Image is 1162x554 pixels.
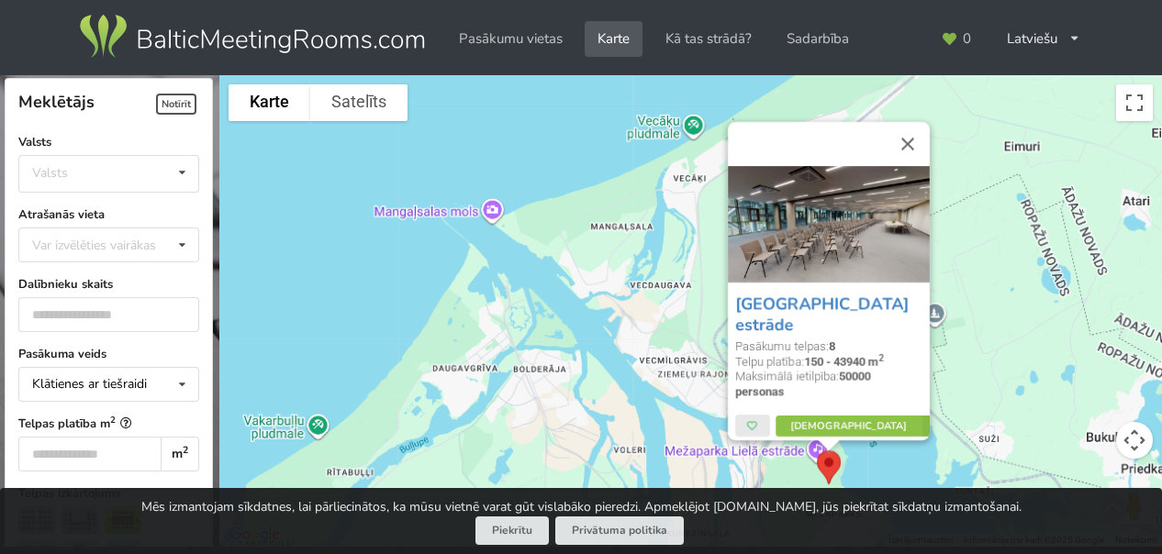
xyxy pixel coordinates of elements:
[1116,84,1153,121] button: Pārslēgt pilnekrāna skatu
[653,21,765,57] a: Kā tas strādā?
[18,91,95,113] span: Meklētājs
[774,21,862,57] a: Sadarbība
[878,353,884,363] sup: 2
[183,443,188,457] sup: 2
[735,370,871,398] strong: 50000 personas
[1116,422,1153,459] button: Kartes kameras vadīklas
[555,516,684,545] a: Privātuma politika
[76,11,428,62] img: Baltic Meeting Rooms
[886,122,930,166] button: Aizvērt
[28,234,197,255] div: Var izvēlēties vairākas
[475,516,549,545] button: Piekrītu
[310,84,408,121] button: Rādīt satelīta fotogrāfisko datu bāzi
[585,21,642,57] a: Karte
[829,339,835,353] strong: 8
[18,133,199,151] label: Valsts
[156,94,196,115] span: Notīrīt
[161,437,198,471] div: m
[735,370,922,400] div: Maksimālā ietilpība:
[18,415,199,433] label: Telpas platība m
[446,21,575,57] a: Pasākumu vietas
[18,345,199,363] label: Pasākuma veids
[776,415,948,437] a: [DEMOGRAPHIC_DATA]
[804,354,884,368] strong: 150 - 43940 m
[110,414,116,426] sup: 2
[735,354,922,369] div: Telpu platība:
[963,32,971,46] span: 0
[229,84,310,121] button: Rādīt ielu karti
[32,165,68,181] div: Valsts
[735,339,922,354] div: Pasākumu telpas:
[735,293,909,336] a: [GEOGRAPHIC_DATA] estrāde
[994,21,1094,57] div: Latviešu
[32,378,147,391] div: Klātienes ar tiešraidi
[18,275,199,294] label: Dalībnieku skaits
[18,484,199,503] label: Telpas izkārtojums
[18,205,199,224] label: Atrašanās vieta
[728,166,930,283] img: Koncertzāle | Rīga | Mežaparka Lielā estrāde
